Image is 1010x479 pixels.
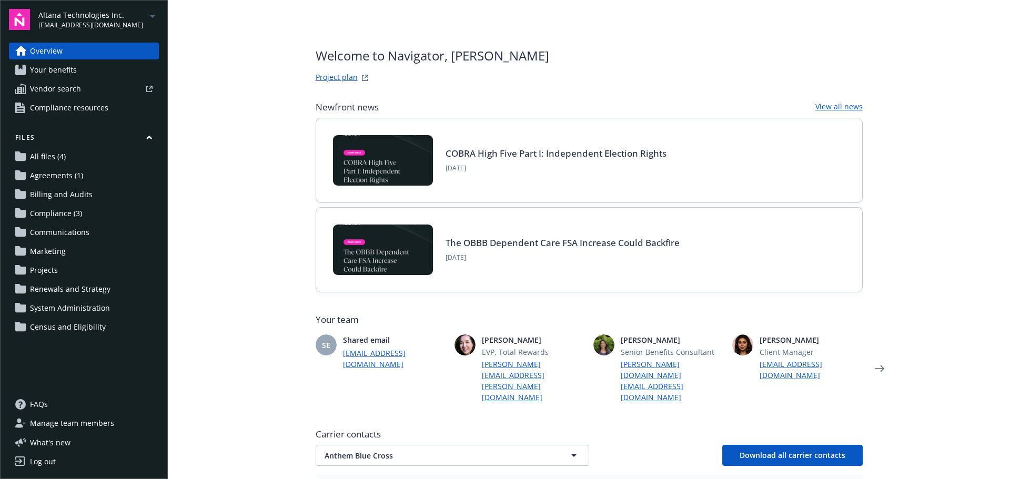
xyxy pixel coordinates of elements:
[732,334,753,355] img: photo
[9,133,159,146] button: Files
[343,348,446,370] a: [EMAIL_ADDRESS][DOMAIN_NAME]
[446,164,666,173] span: [DATE]
[593,334,614,355] img: photo
[30,415,114,432] span: Manage team members
[316,101,379,114] span: Newfront news
[38,9,143,21] span: Altana Technologies Inc.
[454,334,476,355] img: photo
[333,225,433,275] img: BLOG-Card Image - Compliance - OBBB Dep Care FSA - 08-01-25.jpg
[30,43,63,59] span: Overview
[316,445,589,466] button: Anthem Blue Cross
[621,346,724,358] span: Senior Benefits Consultant
[316,313,863,326] span: Your team
[359,72,371,84] a: projectPlanWebsite
[316,46,549,65] span: Welcome to Navigator , [PERSON_NAME]
[9,62,159,78] a: Your benefits
[30,453,56,470] div: Log out
[9,396,159,413] a: FAQs
[446,147,666,159] a: COBRA High Five Part I: Independent Election Rights
[760,359,863,381] a: [EMAIL_ADDRESS][DOMAIN_NAME]
[760,346,863,358] span: Client Manager
[30,319,106,335] span: Census and Eligibility
[325,450,543,461] span: Anthem Blue Cross
[30,243,66,260] span: Marketing
[9,80,159,97] a: Vendor search
[146,9,159,22] a: arrowDropDown
[9,224,159,241] a: Communications
[30,396,48,413] span: FAQs
[815,101,863,114] a: View all news
[9,281,159,298] a: Renewals and Strategy
[30,262,58,279] span: Projects
[9,43,159,59] a: Overview
[9,186,159,203] a: Billing and Audits
[871,360,888,377] a: Next
[9,205,159,222] a: Compliance (3)
[30,80,81,97] span: Vendor search
[316,428,863,441] span: Carrier contacts
[9,262,159,279] a: Projects
[9,9,30,30] img: navigator-logo.svg
[482,346,585,358] span: EVP, Total Rewards
[30,300,110,317] span: System Administration
[482,359,585,403] a: [PERSON_NAME][EMAIL_ADDRESS][PERSON_NAME][DOMAIN_NAME]
[9,300,159,317] a: System Administration
[621,334,724,345] span: [PERSON_NAME]
[9,148,159,165] a: All files (4)
[30,281,110,298] span: Renewals and Strategy
[740,450,845,460] span: Download all carrier contacts
[30,167,83,184] span: Agreements (1)
[38,21,143,30] span: [EMAIL_ADDRESS][DOMAIN_NAME]
[482,334,585,345] span: [PERSON_NAME]
[30,62,77,78] span: Your benefits
[9,437,87,448] button: What's new
[446,253,680,262] span: [DATE]
[30,186,93,203] span: Billing and Audits
[322,340,330,351] span: SE
[30,224,89,241] span: Communications
[9,415,159,432] a: Manage team members
[9,319,159,335] a: Census and Eligibility
[621,359,724,403] a: [PERSON_NAME][DOMAIN_NAME][EMAIL_ADDRESS][DOMAIN_NAME]
[760,334,863,345] span: [PERSON_NAME]
[446,237,680,249] a: The OBBB Dependent Care FSA Increase Could Backfire
[333,135,433,186] img: BLOG-Card Image - Compliance - COBRA High Five Pt 1 07-18-25.jpg
[30,99,108,116] span: Compliance resources
[30,148,66,165] span: All files (4)
[722,445,863,466] button: Download all carrier contacts
[30,437,70,448] span: What ' s new
[38,9,159,30] button: Altana Technologies Inc.[EMAIL_ADDRESS][DOMAIN_NAME]arrowDropDown
[9,167,159,184] a: Agreements (1)
[9,99,159,116] a: Compliance resources
[30,205,82,222] span: Compliance (3)
[343,334,446,345] span: Shared email
[9,243,159,260] a: Marketing
[316,72,358,84] a: Project plan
